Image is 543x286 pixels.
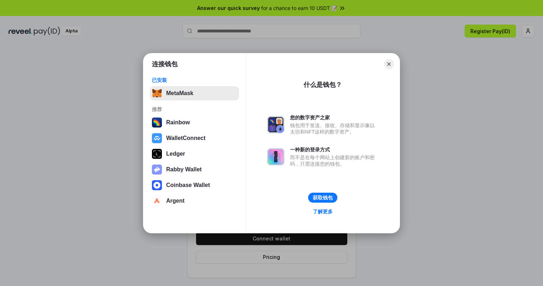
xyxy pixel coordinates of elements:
button: Argent [150,194,239,208]
button: MetaMask [150,86,239,100]
img: svg+xml,%3Csvg%20xmlns%3D%22http%3A%2F%2Fwww.w3.org%2F2000%2Fsvg%22%20fill%3D%22none%22%20viewBox... [152,165,162,175]
button: Coinbase Wallet [150,178,239,192]
div: 已安装 [152,77,237,83]
div: Rainbow [166,119,190,126]
img: svg+xml,%3Csvg%20width%3D%22120%22%20height%3D%22120%22%20viewBox%3D%220%200%20120%20120%22%20fil... [152,118,162,128]
div: MetaMask [166,90,193,97]
div: 了解更多 [313,208,333,215]
button: WalletConnect [150,131,239,145]
button: Ledger [150,147,239,161]
div: 什么是钱包？ [304,80,342,89]
div: 而不是在每个网站上创建新的账户和密码，只需连接您的钱包。 [290,154,378,167]
div: Rabby Wallet [166,166,202,173]
div: 钱包用于发送、接收、存储和显示像以太坊和NFT这样的数字资产。 [290,122,378,135]
div: 推荐 [152,106,237,113]
div: Coinbase Wallet [166,182,210,188]
div: 您的数字资产之家 [290,114,378,121]
div: WalletConnect [166,135,206,141]
img: svg+xml,%3Csvg%20width%3D%2228%22%20height%3D%2228%22%20viewBox%3D%220%200%2028%2028%22%20fill%3D... [152,196,162,206]
img: svg+xml,%3Csvg%20xmlns%3D%22http%3A%2F%2Fwww.w3.org%2F2000%2Fsvg%22%20fill%3D%22none%22%20viewBox... [267,148,284,165]
button: Close [384,59,394,69]
a: 了解更多 [309,207,337,216]
div: 获取钱包 [313,194,333,201]
div: Argent [166,198,185,204]
div: Ledger [166,151,185,157]
img: svg+xml,%3Csvg%20width%3D%2228%22%20height%3D%2228%22%20viewBox%3D%220%200%2028%2028%22%20fill%3D... [152,133,162,143]
div: 一种新的登录方式 [290,146,378,153]
img: svg+xml,%3Csvg%20xmlns%3D%22http%3A%2F%2Fwww.w3.org%2F2000%2Fsvg%22%20width%3D%2228%22%20height%3... [152,149,162,159]
img: svg+xml,%3Csvg%20xmlns%3D%22http%3A%2F%2Fwww.w3.org%2F2000%2Fsvg%22%20fill%3D%22none%22%20viewBox... [267,116,284,133]
img: svg+xml,%3Csvg%20fill%3D%22none%22%20height%3D%2233%22%20viewBox%3D%220%200%2035%2033%22%20width%... [152,88,162,98]
button: 获取钱包 [308,193,337,203]
button: Rabby Wallet [150,162,239,177]
h1: 连接钱包 [152,60,178,68]
img: svg+xml,%3Csvg%20width%3D%2228%22%20height%3D%2228%22%20viewBox%3D%220%200%2028%2028%22%20fill%3D... [152,180,162,190]
button: Rainbow [150,115,239,130]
